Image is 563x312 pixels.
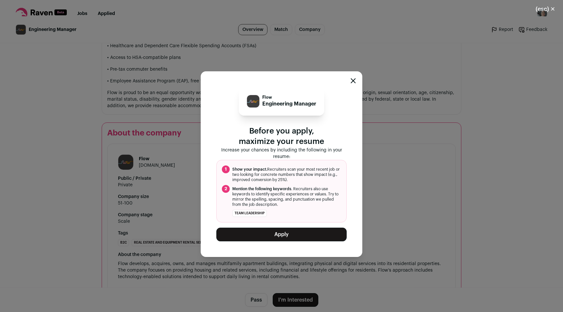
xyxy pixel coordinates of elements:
[232,167,341,182] span: Recruiters scan your most recent job or two looking for concrete numbers that show impact (e.g., ...
[262,100,316,108] p: Engineering Manager
[216,147,347,160] p: Increase your chances by including the following in your resume:
[528,2,563,16] button: Close modal
[247,95,259,107] img: 7bc65651ecd9e4a9d08f048c452a6b5a6827955d1ddac36b4dcf99d5800ae55d.jpg
[232,210,267,217] li: team leadership
[262,95,316,100] p: Flow
[216,228,347,241] button: Apply
[216,126,347,147] p: Before you apply, maximize your resume
[232,187,291,191] span: Mention the following keywords
[222,165,230,173] span: 1
[222,185,230,193] span: 2
[351,78,356,83] button: Close modal
[232,167,267,171] span: Show your impact.
[232,186,341,207] span: . Recruiters also use keywords to identify specific experiences or values. Try to mirror the spel...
